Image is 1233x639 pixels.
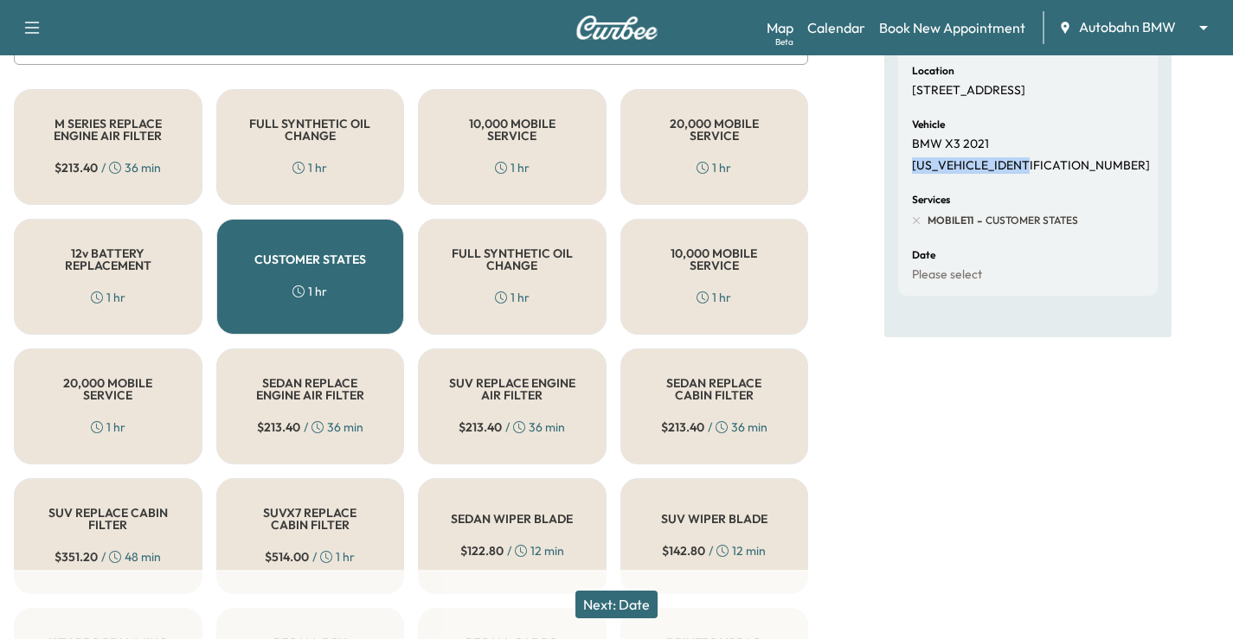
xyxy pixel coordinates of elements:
[649,118,780,142] h5: 20,000 MOBILE SERVICE
[460,542,564,559] div: / 12 min
[649,377,780,401] h5: SEDAN REPLACE CABIN FILTER
[649,247,780,272] h5: 10,000 MOBILE SERVICE
[697,289,731,306] div: 1 hr
[662,542,705,559] span: $ 142.80
[42,118,174,142] h5: M SERIES REPLACE ENGINE AIR FILTER
[973,212,982,229] span: -
[912,195,950,205] h6: Services
[451,513,573,525] h5: SEDAN WIPER BLADE
[982,214,1078,227] span: CUSTOMER STATES
[55,159,161,176] div: / 36 min
[245,118,376,142] h5: FULL SYNTHETIC OIL CHANGE
[661,419,704,436] span: $ 213.40
[42,507,174,531] h5: SUV REPLACE CABIN FILTER
[575,16,658,40] img: Curbee Logo
[912,158,1150,174] p: [US_VEHICLE_IDENTIFICATION_NUMBER]
[42,247,174,272] h5: 12v BATTERY REPLACEMENT
[55,548,98,566] span: $ 351.20
[292,283,327,300] div: 1 hr
[55,159,98,176] span: $ 213.40
[912,83,1025,99] p: [STREET_ADDRESS]
[912,267,982,283] p: Please select
[91,419,125,436] div: 1 hr
[55,548,161,566] div: / 48 min
[928,214,973,227] span: MOBILE11
[245,377,376,401] h5: SEDAN REPLACE ENGINE AIR FILTER
[767,17,793,38] a: MapBeta
[446,247,578,272] h5: FULL SYNTHETIC OIL CHANGE
[495,159,530,176] div: 1 hr
[912,119,945,130] h6: Vehicle
[257,419,300,436] span: $ 213.40
[661,419,767,436] div: / 36 min
[879,17,1025,38] a: Book New Appointment
[775,35,793,48] div: Beta
[912,66,954,76] h6: Location
[91,289,125,306] div: 1 hr
[912,250,935,260] h6: Date
[446,377,578,401] h5: SUV REPLACE ENGINE AIR FILTER
[446,118,578,142] h5: 10,000 MOBILE SERVICE
[662,542,766,559] div: / 12 min
[495,289,530,306] div: 1 hr
[265,548,309,566] span: $ 514.00
[1079,17,1176,37] span: Autobahn BMW
[661,513,767,525] h5: SUV WIPER BLADE
[807,17,865,38] a: Calendar
[42,377,174,401] h5: 20,000 MOBILE SERVICE
[292,159,327,176] div: 1 hr
[459,419,502,436] span: $ 213.40
[254,253,366,265] h5: CUSTOMER STATES
[575,591,658,618] button: Next: Date
[912,137,989,152] p: BMW X3 2021
[697,159,731,176] div: 1 hr
[460,542,504,559] span: $ 122.80
[257,419,363,436] div: / 36 min
[265,548,355,566] div: / 1 hr
[245,507,376,531] h5: SUVX7 REPLACE CABIN FILTER
[459,419,565,436] div: / 36 min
